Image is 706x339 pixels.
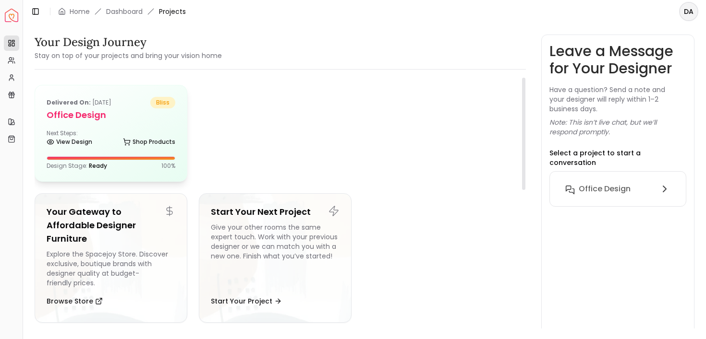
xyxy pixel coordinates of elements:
a: Dashboard [106,7,143,16]
h5: Your Gateway to Affordable Designer Furniture [47,205,175,245]
h3: Your Design Journey [35,35,222,50]
div: Explore the Spacejoy Store. Discover exclusive, boutique brands with designer quality at budget-f... [47,249,175,288]
p: Select a project to start a conversation [549,148,687,167]
p: Design Stage: [47,162,107,170]
a: Your Gateway to Affordable Designer FurnitureExplore the Spacejoy Store. Discover exclusive, bout... [35,193,187,323]
p: [DATE] [47,97,111,108]
a: Home [70,7,90,16]
h3: Leave a Message for Your Designer [549,43,687,77]
span: bliss [150,97,175,108]
a: Start Your Next ProjectGive your other rooms the same expert touch. Work with your previous desig... [199,193,352,323]
img: Spacejoy Logo [5,9,18,22]
div: Next Steps: [47,129,175,149]
div: Give your other rooms the same expert touch. Work with your previous designer or we can match you... [211,222,340,288]
nav: breadcrumb [58,7,186,16]
h5: Office Design [47,108,175,122]
button: Start Your Project [211,292,282,311]
button: DA [679,2,698,21]
h5: Start Your Next Project [211,205,340,219]
p: Note: This isn’t live chat, but we’ll respond promptly. [549,117,687,137]
p: Have a question? Send a note and your designer will reply within 1–2 business days. [549,85,687,114]
h6: Office Design [579,183,631,195]
p: 100 % [161,162,175,170]
small: Stay on top of your projects and bring your vision home [35,51,222,60]
b: Delivered on: [47,98,91,106]
span: DA [680,3,697,20]
a: View Design [47,135,92,149]
span: Projects [159,7,186,16]
button: Browse Store [47,292,103,311]
a: Shop Products [123,135,175,149]
button: Office Design [558,179,679,199]
a: Spacejoy [5,9,18,22]
span: Ready [89,162,107,170]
